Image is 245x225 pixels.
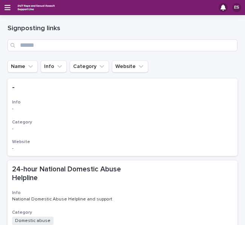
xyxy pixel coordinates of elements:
h3: Category [12,119,233,125]
a: -Info-Category-Website-- [8,79,237,156]
h3: Info [12,190,233,196]
img: rhQMoQhaT3yELyF149Cw [17,3,56,12]
h3: Info [12,99,233,105]
p: - [12,144,15,151]
h3: Website [12,139,233,145]
h3: Category [12,210,233,216]
p: National Domestic Abuse Helpline and support [12,197,233,202]
button: Website [112,60,148,72]
p: - [12,83,144,92]
button: Info [41,60,67,72]
button: Name [8,60,38,72]
div: ES [232,3,241,12]
input: Search [8,39,237,51]
span: Domestic abuse [12,217,54,225]
p: - [12,106,233,111]
button: Category [70,60,109,72]
p: - [12,126,144,131]
p: 24-hour National Domestic Abuse Helpline [12,165,144,182]
h1: Signposting links [8,24,237,33]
